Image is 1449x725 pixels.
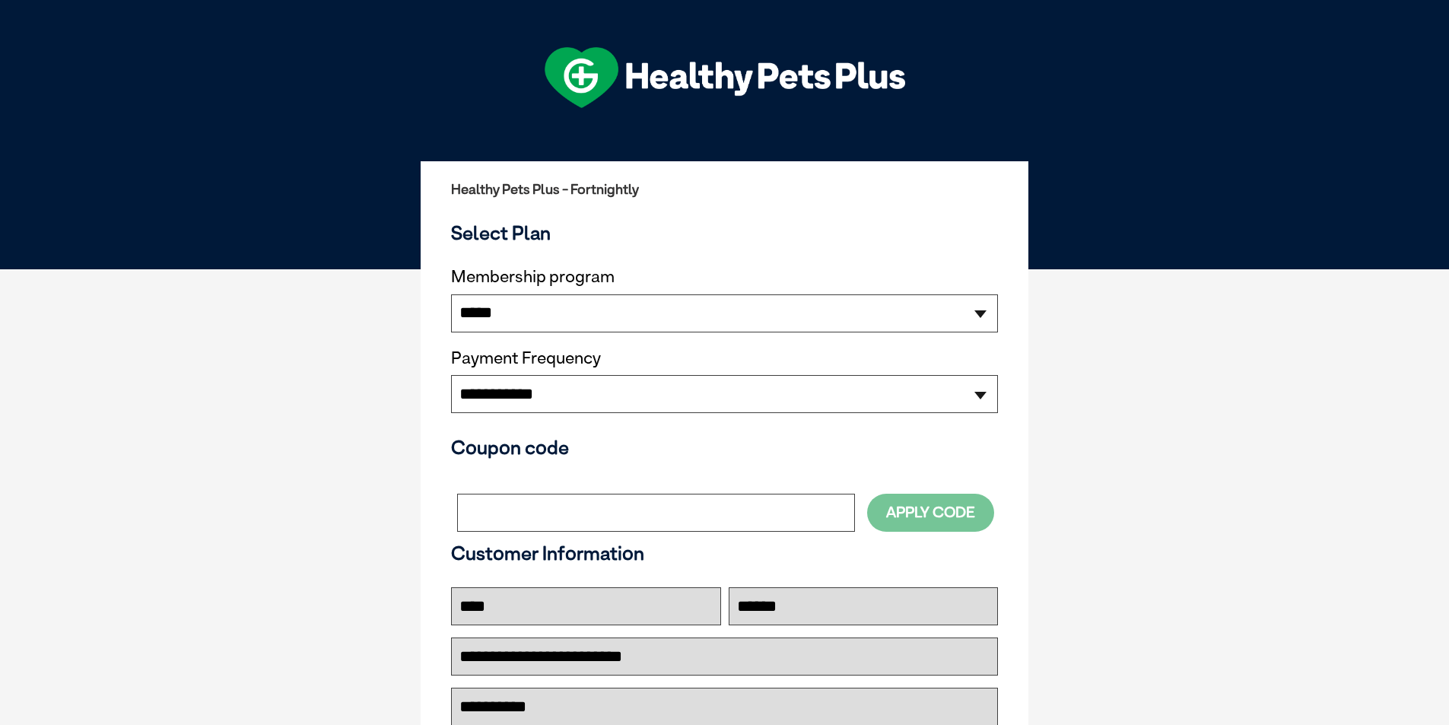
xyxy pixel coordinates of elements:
button: Apply Code [867,494,994,531]
label: Payment Frequency [451,348,601,368]
h3: Coupon code [451,436,998,459]
h3: Select Plan [451,221,998,244]
h2: Healthy Pets Plus - Fortnightly [451,182,998,197]
img: hpp-logo-landscape-green-white.png [545,47,905,108]
label: Membership program [451,267,998,287]
h3: Customer Information [451,542,998,564]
